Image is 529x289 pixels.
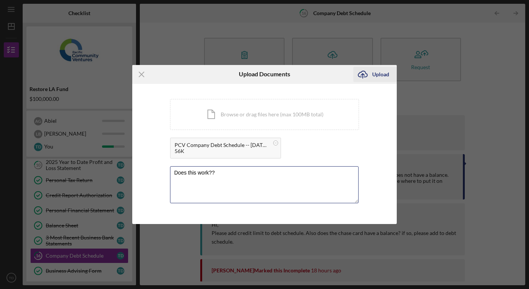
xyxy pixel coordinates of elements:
div: 56K [175,148,269,154]
div: PCV Company Debt Schedule -- [DATE] 01_23pm.xlsx [175,142,269,148]
h6: Upload Documents [239,71,290,77]
textarea: Does this work?? [170,166,359,203]
div: Upload [372,67,389,82]
button: Upload [353,67,397,82]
